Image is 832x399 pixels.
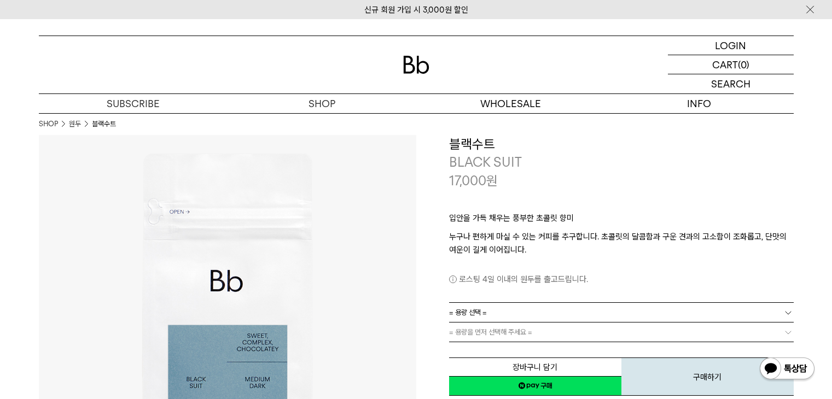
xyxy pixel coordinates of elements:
[668,36,794,55] a: LOGIN
[403,56,429,74] img: 로고
[449,230,794,256] p: 누구나 편하게 마실 수 있는 커피를 추구합니다. 초콜릿의 달콤함과 구운 견과의 고소함이 조화롭고, 단맛의 여운이 길게 이어집니다.
[715,36,746,55] p: LOGIN
[712,55,738,74] p: CART
[449,135,794,154] h3: 블랙수트
[711,74,750,93] p: SEARCH
[738,55,749,74] p: (0)
[759,356,816,383] img: 카카오톡 채널 1:1 채팅 버튼
[449,357,621,377] button: 장바구니 담기
[449,273,794,286] p: 로스팅 4일 이내의 원두를 출고드립니다.
[416,94,605,113] p: WHOLESALE
[449,376,621,396] a: 새창
[449,303,487,322] span: = 용량 선택 =
[449,172,498,190] p: 17,000
[449,153,794,172] p: BLACK SUIT
[39,94,228,113] a: SUBSCRIBE
[449,212,794,230] p: 입안을 가득 채우는 풍부한 초콜릿 향미
[228,94,416,113] a: SHOP
[605,94,794,113] p: INFO
[668,55,794,74] a: CART (0)
[621,357,794,396] button: 구매하기
[486,173,498,189] span: 원
[92,119,116,130] li: 블랙수트
[364,5,468,15] a: 신규 회원 가입 시 3,000원 할인
[39,119,58,130] a: SHOP
[69,119,81,130] a: 원두
[449,322,532,342] span: = 용량을 먼저 선택해 주세요 =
